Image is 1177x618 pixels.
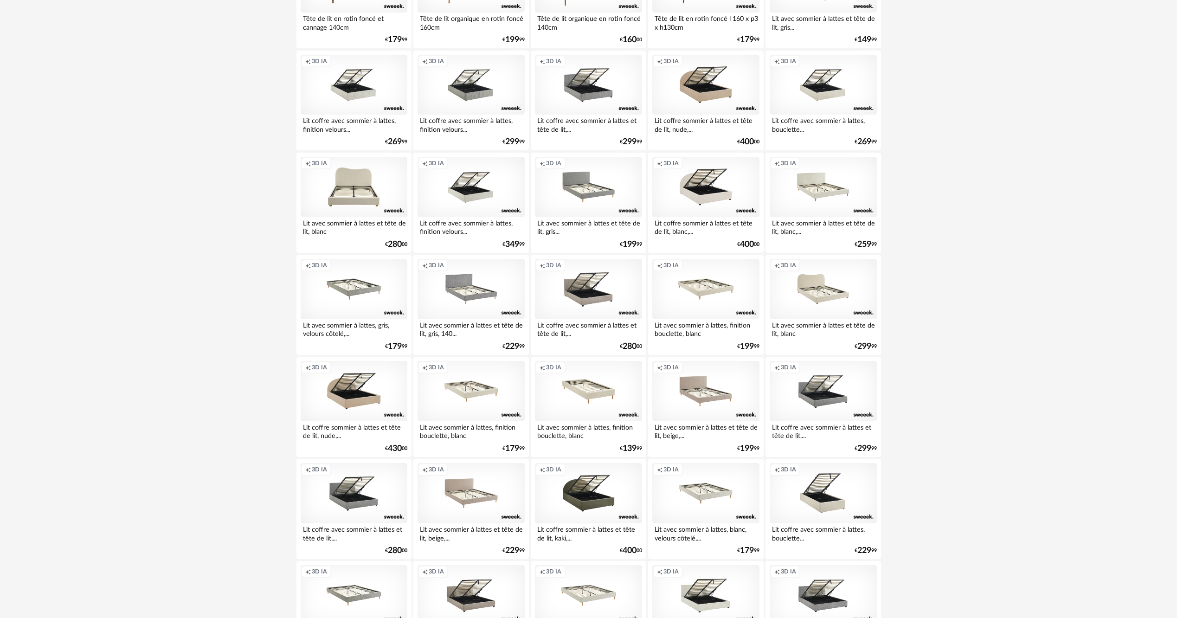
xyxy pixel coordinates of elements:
[652,421,759,440] div: Lit avec sommier à lattes et tête de lit, beige,...
[305,58,311,65] span: Creation icon
[781,466,796,473] span: 3D IA
[546,262,561,269] span: 3D IA
[422,160,428,167] span: Creation icon
[505,241,519,248] span: 349
[385,547,407,554] div: € 00
[505,445,519,452] span: 179
[388,547,402,554] span: 280
[770,13,876,31] div: Lit avec sommier à lattes et tête de lit, gris...
[737,547,759,554] div: € 99
[502,241,525,248] div: € 99
[657,466,662,473] span: Creation icon
[418,523,524,542] div: Lit avec sommier à lattes et tête de lit, beige,...
[540,262,545,269] span: Creation icon
[737,37,759,43] div: € 99
[857,445,871,452] span: 299
[770,115,876,133] div: Lit coffre avec sommier à lattes, bouclette...
[422,466,428,473] span: Creation icon
[657,364,662,371] span: Creation icon
[305,466,311,473] span: Creation icon
[648,357,763,457] a: Creation icon 3D IA Lit avec sommier à lattes et tête de lit, beige,... €19999
[770,217,876,236] div: Lit avec sommier à lattes et tête de lit, blanc,...
[429,160,444,167] span: 3D IA
[765,51,881,151] a: Creation icon 3D IA Lit coffre avec sommier à lattes, bouclette... €26999
[505,139,519,145] span: 299
[388,139,402,145] span: 269
[855,547,877,554] div: € 99
[540,466,545,473] span: Creation icon
[535,217,642,236] div: Lit avec sommier à lattes et tête de lit, gris...
[652,217,759,236] div: Lit coffre sommier à lattes et tête de lit, blanc,...
[429,364,444,371] span: 3D IA
[413,459,528,559] a: Creation icon 3D IA Lit avec sommier à lattes et tête de lit, beige,... €22999
[418,319,524,338] div: Lit avec sommier à lattes et tête de lit, gris, 140...
[505,37,519,43] span: 199
[305,364,311,371] span: Creation icon
[648,459,763,559] a: Creation icon 3D IA Lit avec sommier à lattes, blanc, velours côtelé,... €17999
[296,153,412,253] a: Creation icon 3D IA Lit avec sommier à lattes et tête de lit, blanc €28000
[765,153,881,253] a: Creation icon 3D IA Lit avec sommier à lattes et tête de lit, blanc,... €25999
[422,364,428,371] span: Creation icon
[305,160,311,167] span: Creation icon
[531,459,646,559] a: Creation icon 3D IA Lit coffre sommier à lattes et tête de lit, kaki,... €40000
[620,241,642,248] div: € 99
[657,568,662,575] span: Creation icon
[740,37,754,43] span: 179
[312,364,327,371] span: 3D IA
[305,262,311,269] span: Creation icon
[546,160,561,167] span: 3D IA
[502,37,525,43] div: € 99
[385,343,407,350] div: € 99
[781,364,796,371] span: 3D IA
[663,466,679,473] span: 3D IA
[857,139,871,145] span: 269
[623,547,637,554] span: 400
[502,445,525,452] div: € 99
[505,547,519,554] span: 229
[301,217,407,236] div: Lit avec sommier à lattes et tête de lit, blanc
[663,160,679,167] span: 3D IA
[296,459,412,559] a: Creation icon 3D IA Lit coffre avec sommier à lattes et tête de lit,... €28000
[663,568,679,575] span: 3D IA
[737,343,759,350] div: € 99
[422,262,428,269] span: Creation icon
[312,160,327,167] span: 3D IA
[663,364,679,371] span: 3D IA
[623,445,637,452] span: 139
[296,255,412,355] a: Creation icon 3D IA Lit avec sommier à lattes, gris, velours côtelé,... €17999
[385,241,407,248] div: € 00
[765,357,881,457] a: Creation icon 3D IA Lit coffre avec sommier à lattes et tête de lit,... €29999
[663,262,679,269] span: 3D IA
[540,58,545,65] span: Creation icon
[781,568,796,575] span: 3D IA
[535,523,642,542] div: Lit coffre sommier à lattes et tête de lit, kaki,...
[305,568,311,575] span: Creation icon
[502,343,525,350] div: € 99
[301,319,407,338] div: Lit avec sommier à lattes, gris, velours côtelé,...
[312,58,327,65] span: 3D IA
[385,445,407,452] div: € 00
[413,153,528,253] a: Creation icon 3D IA Lit coffre avec sommier à lattes, finition velours... €34999
[385,139,407,145] div: € 99
[301,115,407,133] div: Lit coffre avec sommier à lattes, finition velours...
[857,343,871,350] span: 299
[531,357,646,457] a: Creation icon 3D IA Lit avec sommier à lattes, finition bouclette, blanc €13999
[857,547,871,554] span: 229
[648,153,763,253] a: Creation icon 3D IA Lit coffre sommier à lattes et tête de lit, blanc,... €40000
[531,51,646,151] a: Creation icon 3D IA Lit coffre avec sommier à lattes et tête de lit,... €29999
[301,421,407,440] div: Lit coffre sommier à lattes et tête de lit, nude,...
[774,160,780,167] span: Creation icon
[502,547,525,554] div: € 99
[429,568,444,575] span: 3D IA
[774,466,780,473] span: Creation icon
[413,51,528,151] a: Creation icon 3D IA Lit coffre avec sommier à lattes, finition velours... €29999
[531,153,646,253] a: Creation icon 3D IA Lit avec sommier à lattes et tête de lit, gris... €19999
[765,255,881,355] a: Creation icon 3D IA Lit avec sommier à lattes et tête de lit, blanc €29999
[418,421,524,440] div: Lit avec sommier à lattes, finition bouclette, blanc
[652,13,759,31] div: Tête de lit en rotin foncé l 160 x p3 x h130cm
[540,160,545,167] span: Creation icon
[740,343,754,350] span: 199
[429,466,444,473] span: 3D IA
[855,343,877,350] div: € 99
[774,262,780,269] span: Creation icon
